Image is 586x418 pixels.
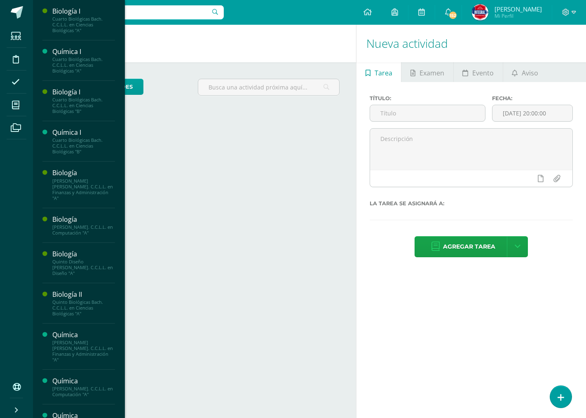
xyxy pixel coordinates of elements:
[52,7,115,33] a: Biología ICuarto Biológicas Bach. C.C.L.L. en Ciencias Biológicas "A"
[52,97,115,114] div: Cuarto Biológicas Bach. C.C.L.L. en Ciencias Biológicas "B"
[472,4,488,21] img: 51a170330e630098166843e11f7d0626.png
[522,63,538,83] span: Aviso
[370,105,485,121] input: Título
[454,62,503,82] a: Evento
[495,5,542,13] span: [PERSON_NAME]
[52,340,115,363] div: [PERSON_NAME] [PERSON_NAME]. C.C.L.L. en Finanzas y Administración "A"
[52,168,115,201] a: Biología[PERSON_NAME] [PERSON_NAME]. C.C.L.L. en Finanzas y Administración "A"
[52,376,115,397] a: Química[PERSON_NAME]. C.C.L.L. en Computación "A"
[443,237,495,257] span: Agregar tarea
[370,200,573,207] label: La tarea se asignará a:
[52,137,115,155] div: Cuarto Biológicas Bach. C.C.L.L. en Ciencias Biológicas "B"
[52,215,115,236] a: Biología[PERSON_NAME]. C.C.L.L. en Computación "A"
[52,47,115,74] a: Química ICuarto Biológicas Bach. C.C.L.L. en Ciencias Biológicas "A"
[52,224,115,236] div: [PERSON_NAME]. C.C.L.L. en Computación "A"
[472,63,494,83] span: Evento
[356,62,401,82] a: Tarea
[375,63,392,83] span: Tarea
[52,16,115,33] div: Cuarto Biológicas Bach. C.C.L.L. en Ciencias Biológicas "A"
[52,386,115,397] div: [PERSON_NAME]. C.C.L.L. en Computación "A"
[492,95,573,101] label: Fecha:
[52,87,115,97] div: Biología I
[448,11,457,20] span: 152
[52,376,115,386] div: Química
[52,290,115,299] div: Biología II
[52,215,115,224] div: Biología
[492,105,572,121] input: Fecha de entrega
[43,25,346,62] h1: Actividades
[52,128,115,137] div: Química I
[52,249,115,276] a: BiologíaQuinto Diseño [PERSON_NAME]. C.C.L.L. en Diseño "A"
[52,330,115,340] div: Química
[52,168,115,178] div: Biología
[370,95,485,101] label: Título:
[198,79,339,95] input: Busca una actividad próxima aquí...
[52,128,115,155] a: Química ICuarto Biológicas Bach. C.C.L.L. en Ciencias Biológicas "B"
[52,249,115,259] div: Biología
[52,47,115,56] div: Química I
[38,5,224,19] input: Busca un usuario...
[52,299,115,317] div: Quinto Biológicas Bach. C.C.L.L. en Ciencias Biológicas "A"
[52,178,115,201] div: [PERSON_NAME] [PERSON_NAME]. C.C.L.L. en Finanzas y Administración "A"
[366,25,576,62] h1: Nueva actividad
[52,7,115,16] div: Biología I
[420,63,444,83] span: Examen
[52,56,115,74] div: Cuarto Biológicas Bach. C.C.L.L. en Ciencias Biológicas "A"
[52,87,115,114] a: Biología ICuarto Biológicas Bach. C.C.L.L. en Ciencias Biológicas "B"
[52,259,115,276] div: Quinto Diseño [PERSON_NAME]. C.C.L.L. en Diseño "A"
[503,62,547,82] a: Aviso
[495,12,542,19] span: Mi Perfil
[401,62,453,82] a: Examen
[52,330,115,363] a: Química[PERSON_NAME] [PERSON_NAME]. C.C.L.L. en Finanzas y Administración "A"
[52,290,115,317] a: Biología IIQuinto Biológicas Bach. C.C.L.L. en Ciencias Biológicas "A"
